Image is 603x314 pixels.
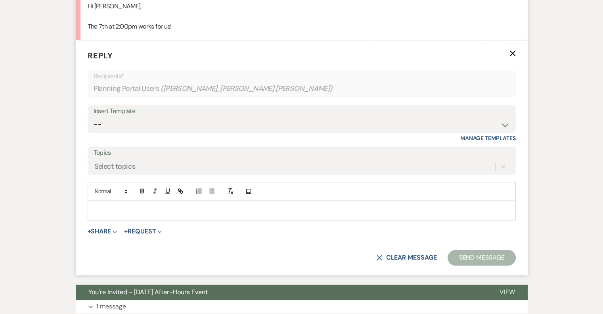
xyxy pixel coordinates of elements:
span: ( [PERSON_NAME], [PERSON_NAME] [PERSON_NAME] ) [161,83,333,94]
div: Select topics [94,161,136,172]
div: Planning Portal Users [94,81,510,96]
label: Topics [94,147,510,159]
p: 1 message [96,301,126,312]
a: Manage Templates [460,135,516,142]
button: View [487,285,528,300]
p: Recipients* [94,71,510,81]
span: + [88,228,91,235]
span: You're Invited - [DATE] After-Hours Event [88,288,208,296]
button: Send Message [448,250,515,266]
div: Insert Template [94,106,510,117]
button: Share [88,228,117,235]
div: Hi [PERSON_NAME], The 7th at 2:00pm works for us! [88,1,516,32]
span: Reply [88,50,113,61]
button: You're Invited - [DATE] After-Hours Event [76,285,487,300]
button: Clear message [376,254,436,261]
span: + [124,228,128,235]
button: Request [124,228,162,235]
span: View [500,288,515,296]
button: 1 message [76,300,528,313]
